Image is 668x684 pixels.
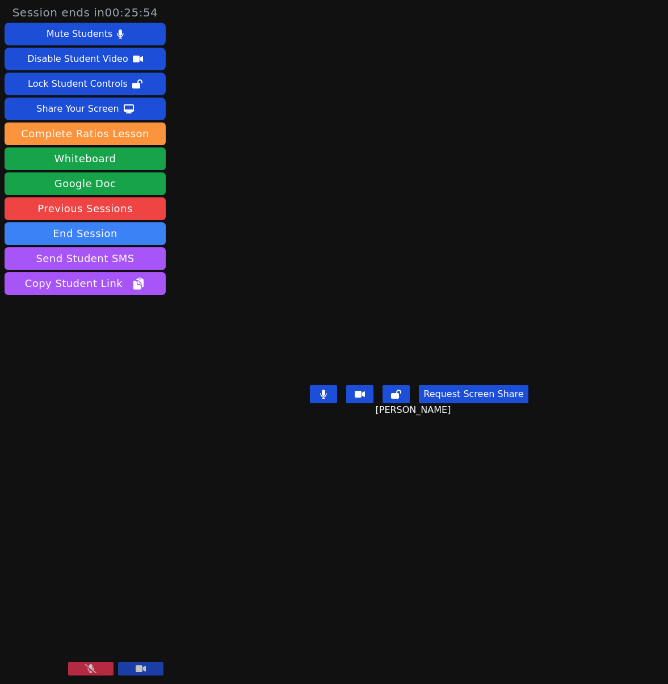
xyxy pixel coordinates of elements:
span: Copy Student Link [25,276,145,292]
div: Mute Students [47,25,112,43]
button: End Session [5,222,166,245]
div: Disable Student Video [27,50,128,68]
button: Complete Ratios Lesson [5,123,166,145]
span: [PERSON_NAME] [376,403,454,417]
time: 00:25:54 [105,6,158,19]
button: Mute Students [5,23,166,45]
button: Whiteboard [5,147,166,170]
button: Share Your Screen [5,98,166,120]
button: Send Student SMS [5,247,166,270]
button: Disable Student Video [5,48,166,70]
div: Share Your Screen [36,100,119,118]
button: Lock Student Controls [5,73,166,95]
a: Google Doc [5,172,166,195]
button: Copy Student Link [5,272,166,295]
div: Lock Student Controls [28,75,128,93]
button: Request Screen Share [419,385,528,403]
a: Previous Sessions [5,197,166,220]
span: Session ends in [12,5,158,20]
